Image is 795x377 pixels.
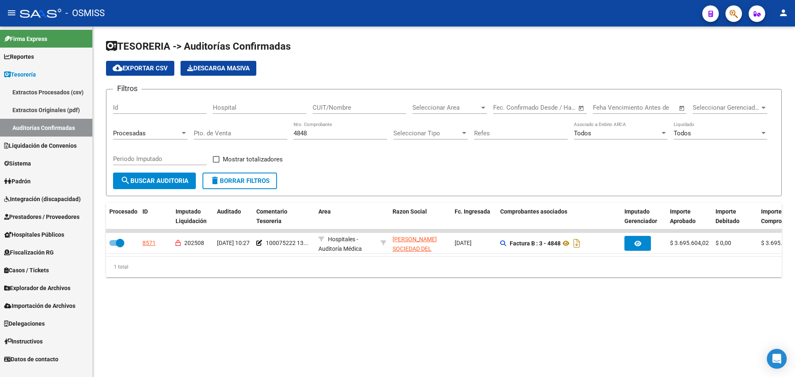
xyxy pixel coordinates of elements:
[4,159,31,168] span: Sistema
[4,230,64,239] span: Hospitales Públicos
[142,238,156,248] div: 8571
[393,235,448,252] div: - 30717091929
[500,208,567,215] span: Comprobantes asociados
[670,240,709,246] span: $ 3.695.604,02
[577,103,586,113] button: Open calendar
[393,208,427,215] span: Razon Social
[574,130,591,137] span: Todos
[4,141,77,150] span: Liquidación de Convenios
[4,177,31,186] span: Padrón
[767,349,787,369] div: Open Intercom Messenger
[202,173,277,189] button: Borrar Filtros
[176,208,207,224] span: Imputado Liquidación
[528,104,568,111] input: End date
[106,257,782,277] div: 1 total
[217,208,241,215] span: Auditado
[510,240,561,247] strong: Factura B : 3 - 4848
[210,175,220,185] mat-icon: delete
[181,61,256,76] app-download-masive: Descarga masiva de comprobantes (adjuntos)
[778,8,788,18] mat-icon: person
[389,203,451,230] datatable-header-cell: Razon Social
[181,61,256,76] button: Descarga Masiva
[318,208,331,215] span: Area
[667,203,712,230] datatable-header-cell: Importe Aprobado
[715,208,740,224] span: Importe Debitado
[4,301,75,310] span: Importación de Archivos
[455,240,472,246] span: [DATE]
[315,203,377,230] datatable-header-cell: Area
[113,173,196,189] button: Buscar Auditoria
[624,208,657,224] span: Imputado Gerenciador
[142,208,148,215] span: ID
[109,208,137,215] span: Procesado
[106,41,291,52] span: TESORERIA -> Auditorías Confirmadas
[113,83,142,94] h3: Filtros
[106,61,174,76] button: Exportar CSV
[497,203,621,230] datatable-header-cell: Comprobantes asociados
[4,212,79,221] span: Prestadores / Proveedores
[172,203,214,230] datatable-header-cell: Imputado Liquidación
[493,104,520,111] input: Start date
[120,177,188,185] span: Buscar Auditoria
[120,175,130,185] mat-icon: search
[106,203,139,230] datatable-header-cell: Procesado
[253,203,315,230] datatable-header-cell: Comentario Tesoreria
[455,208,490,215] span: Fc. Ingresada
[223,154,283,164] span: Mostrar totalizadores
[210,177,270,185] span: Borrar Filtros
[113,65,168,72] span: Exportar CSV
[318,236,362,252] span: Hospitales - Auditoría Médica
[393,236,437,262] span: [PERSON_NAME] SOCIEDAD DEL ESTADO
[139,203,172,230] datatable-header-cell: ID
[187,65,250,72] span: Descarga Masiva
[4,337,43,346] span: Instructivos
[4,266,49,275] span: Casos / Tickets
[674,130,691,137] span: Todos
[4,355,58,364] span: Datos de contacto
[217,240,250,246] span: [DATE] 10:27
[670,208,696,224] span: Importe Aprobado
[412,104,479,111] span: Seleccionar Area
[4,283,70,293] span: Explorador de Archivos
[7,8,17,18] mat-icon: menu
[712,203,758,230] datatable-header-cell: Importe Debitado
[4,34,47,43] span: Firma Express
[4,248,54,257] span: Fiscalización RG
[266,240,308,246] span: 100075222 13...
[571,237,582,250] i: Descargar documento
[65,4,105,22] span: - OSMISS
[393,130,460,137] span: Seleccionar Tipo
[693,104,760,111] span: Seleccionar Gerenciador
[113,63,123,73] mat-icon: cloud_download
[451,203,497,230] datatable-header-cell: Fc. Ingresada
[621,203,667,230] datatable-header-cell: Imputado Gerenciador
[4,319,45,328] span: Delegaciones
[4,70,36,79] span: Tesorería
[184,240,204,246] span: 202508
[4,195,81,204] span: Integración (discapacidad)
[214,203,253,230] datatable-header-cell: Auditado
[677,103,687,113] button: Open calendar
[4,52,34,61] span: Reportes
[715,240,731,246] span: $ 0,00
[256,208,287,224] span: Comentario Tesoreria
[113,130,146,137] span: Procesadas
